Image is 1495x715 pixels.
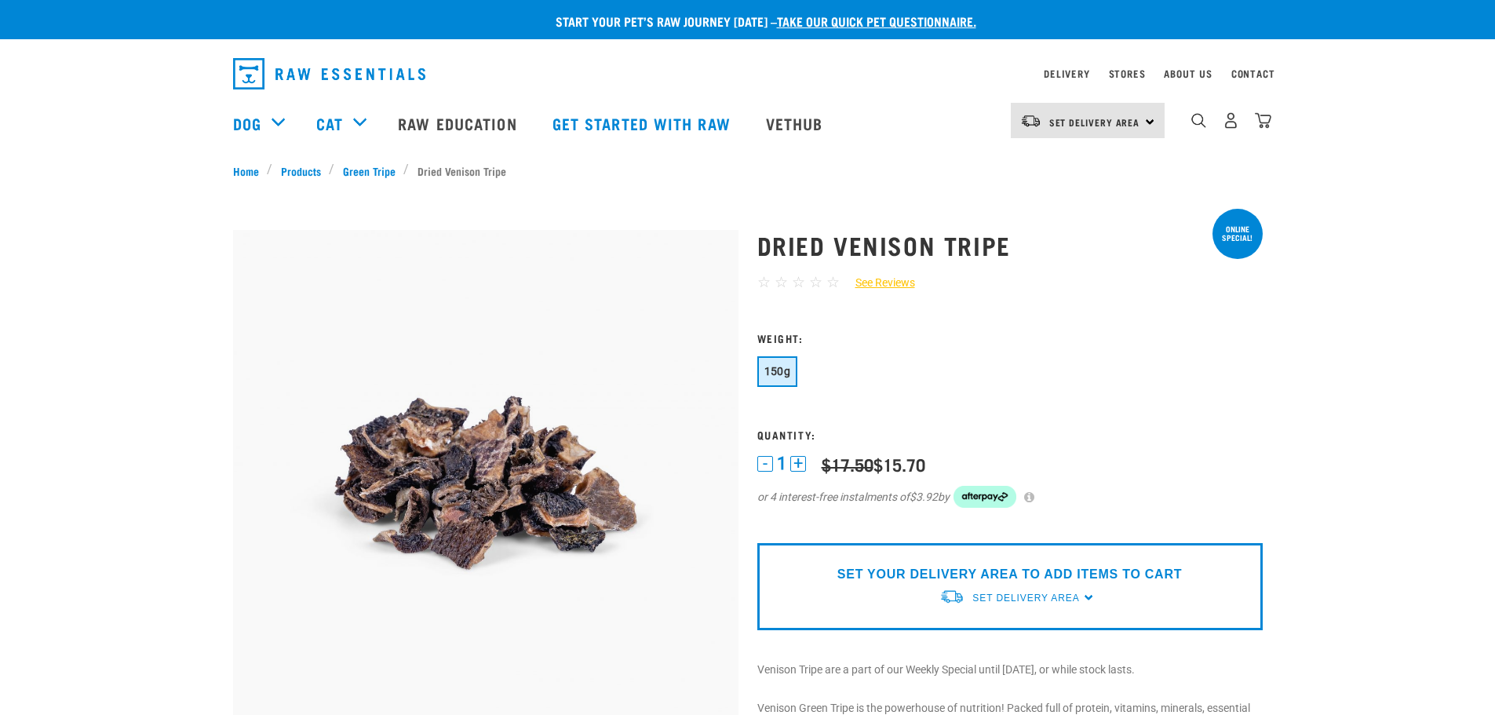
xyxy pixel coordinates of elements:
a: Home [233,162,268,179]
nav: breadcrumbs [233,162,1263,179]
p: Venison Tripe are a part of our Weekly Special until [DATE], or while stock lasts. [757,662,1263,678]
span: ☆ [775,273,788,291]
span: 1 [777,455,786,472]
a: Raw Education [382,92,536,155]
a: Dog [233,111,261,135]
p: SET YOUR DELIVERY AREA TO ADD ITEMS TO CART [837,565,1182,584]
img: home-icon@2x.png [1255,112,1271,129]
button: - [757,456,773,472]
img: Raw Essentials Logo [233,58,425,89]
h3: Quantity: [757,429,1263,440]
button: 150g [757,356,798,387]
img: Afterpay [954,486,1016,508]
a: Vethub [750,92,843,155]
button: + [790,456,806,472]
a: Delivery [1044,71,1089,76]
a: Products [272,162,329,179]
span: 150g [764,365,791,378]
a: Get started with Raw [537,92,750,155]
a: Green Tripe [334,162,403,179]
span: ☆ [757,273,771,291]
span: Set Delivery Area [1049,119,1140,125]
h3: Weight: [757,332,1263,344]
div: or 4 interest-free instalments of by [757,486,1263,508]
a: About Us [1164,71,1212,76]
span: $3.92 [910,489,938,505]
a: Cat [316,111,343,135]
h1: Dried Venison Tripe [757,231,1263,259]
img: home-icon-1@2x.png [1191,113,1206,128]
span: ☆ [809,273,822,291]
a: take our quick pet questionnaire. [777,17,976,24]
strike: $17.50 [822,459,873,469]
img: van-moving.png [939,589,964,605]
div: $15.70 [822,454,925,474]
span: ☆ [826,273,840,291]
span: Set Delivery Area [972,593,1079,604]
img: van-moving.png [1020,114,1041,128]
nav: dropdown navigation [221,52,1275,96]
span: ☆ [792,273,805,291]
a: Contact [1231,71,1275,76]
a: See Reviews [840,275,915,291]
img: user.png [1223,112,1239,129]
a: Stores [1109,71,1146,76]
